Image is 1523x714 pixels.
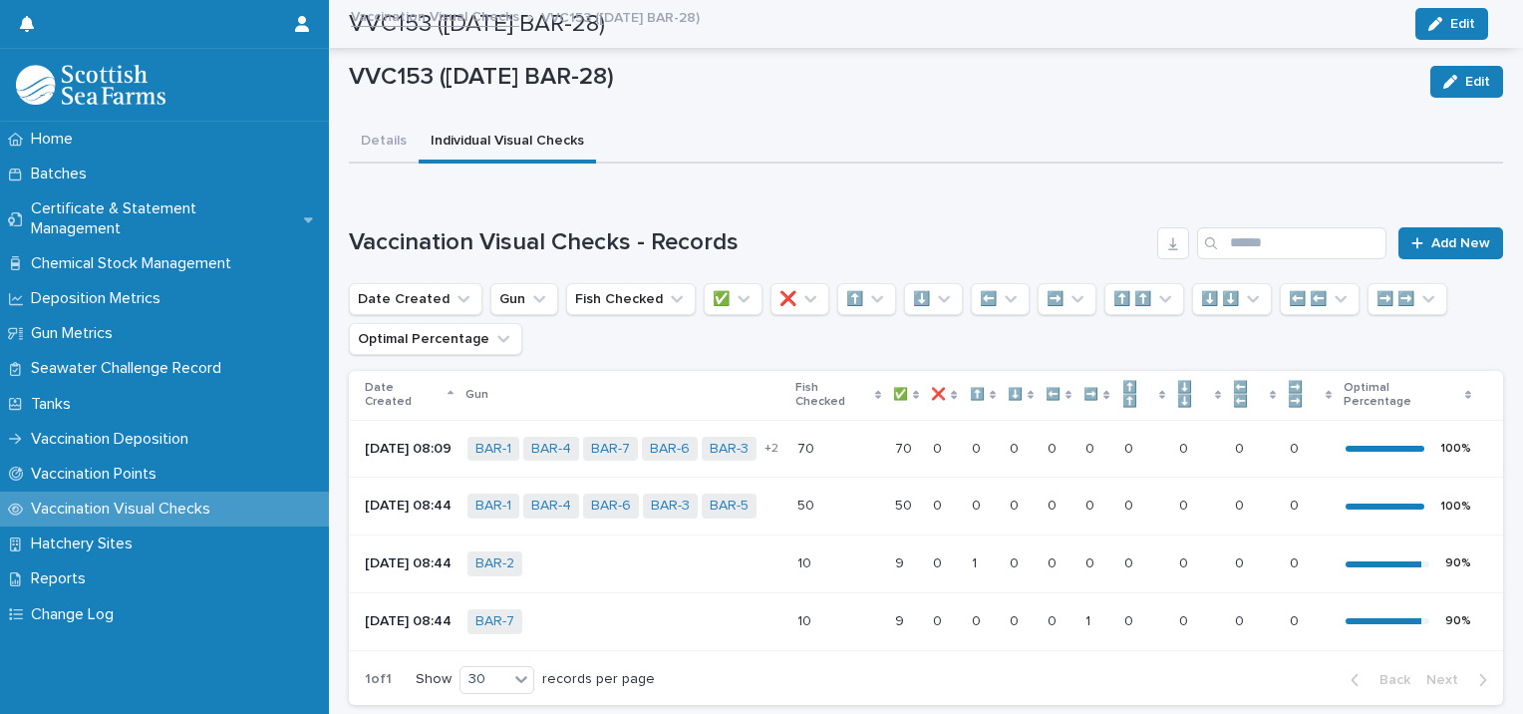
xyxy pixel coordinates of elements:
[349,420,1503,478] tr: [DATE] 08:09BAR-1 BAR-4 BAR-7 BAR-6 BAR-3 +27070 7070 00 00 00 00 00 00 00 00 00 100%
[1048,551,1061,572] p: 0
[1368,673,1410,687] span: Back
[349,592,1503,650] tr: [DATE] 08:44BAR-7 1010 99 00 00 00 00 11 00 00 00 00 90%
[16,65,165,105] img: uOABhIYSsOPhGJQdTwEw
[970,384,985,406] p: ⬆️
[904,283,963,315] button: ⬇️
[365,498,452,515] p: [DATE] 08:44
[1048,609,1061,630] p: 0
[475,498,511,515] a: BAR-1
[972,551,981,572] p: 1
[1010,494,1023,515] p: 0
[895,494,916,515] p: 50
[23,324,129,343] p: Gun Metrics
[1418,671,1503,689] button: Next
[23,569,102,588] p: Reports
[365,441,452,458] p: [DATE] 08:09
[23,165,103,183] p: Batches
[23,359,237,378] p: Seawater Challenge Record
[1335,671,1418,689] button: Back
[1290,609,1303,630] p: 0
[933,494,946,515] p: 0
[1010,437,1023,458] p: 0
[1235,494,1248,515] p: 0
[591,441,630,458] a: BAR-7
[710,498,749,515] a: BAR-5
[349,228,1149,257] h1: Vaccination Visual Checks - Records
[1104,283,1184,315] button: ⬆️ ⬆️
[895,551,908,572] p: 9
[1290,551,1303,572] p: 0
[770,283,829,315] button: ❌
[351,4,519,27] a: Vaccination Visual Checks
[933,609,946,630] p: 0
[349,122,419,164] button: Details
[541,5,700,27] p: VVC153 ([DATE] BAR-28)
[1124,494,1137,515] p: 0
[566,283,696,315] button: Fish Checked
[365,613,452,630] p: [DATE] 08:44
[1430,66,1503,98] button: Edit
[1465,75,1490,89] span: Edit
[419,122,596,164] button: Individual Visual Checks
[1235,437,1248,458] p: 0
[895,609,908,630] p: 9
[1398,227,1503,259] a: Add New
[1440,500,1471,514] div: 100 %
[23,395,87,414] p: Tanks
[23,500,226,519] p: Vaccination Visual Checks
[1010,551,1023,572] p: 0
[1440,442,1471,456] div: 100 %
[1233,377,1265,414] p: ⬅️ ⬅️
[349,655,408,704] p: 1 of 1
[1445,614,1471,628] div: 90 %
[23,535,149,553] p: Hatchery Sites
[23,289,176,308] p: Deposition Metrics
[971,283,1030,315] button: ⬅️
[797,437,818,458] p: 70
[349,63,1414,92] p: VVC153 ([DATE] BAR-28)
[1368,283,1447,315] button: ➡️ ➡️
[349,323,522,355] button: Optimal Percentage
[490,283,558,315] button: Gun
[1083,384,1098,406] p: ➡️
[460,669,508,690] div: 30
[365,555,452,572] p: [DATE] 08:44
[465,384,488,406] p: Gun
[1048,494,1061,515] p: 0
[1235,551,1248,572] p: 0
[797,551,815,572] p: 10
[1085,609,1094,630] p: 1
[416,671,452,688] p: Show
[23,605,130,624] p: Change Log
[23,430,204,449] p: Vaccination Deposition
[1179,609,1192,630] p: 0
[1124,609,1137,630] p: 0
[542,671,655,688] p: records per page
[1431,236,1490,250] span: Add New
[1192,283,1272,315] button: ⬇️ ⬇️
[1177,377,1209,414] p: ⬇️ ⬇️
[1445,556,1471,570] div: 90 %
[1179,494,1192,515] p: 0
[1038,283,1096,315] button: ➡️
[1085,551,1098,572] p: 0
[710,441,749,458] a: BAR-3
[797,609,815,630] p: 10
[972,437,985,458] p: 0
[23,465,172,484] p: Vaccination Points
[1426,673,1470,687] span: Next
[895,437,916,458] p: 70
[1280,283,1360,315] button: ⬅️ ⬅️
[764,443,778,455] span: + 2
[365,377,443,414] p: Date Created
[1008,384,1023,406] p: ⬇️
[1197,227,1386,259] input: Search
[1085,437,1098,458] p: 0
[591,498,631,515] a: BAR-6
[837,283,896,315] button: ⬆️
[475,555,514,572] a: BAR-2
[23,199,304,237] p: Certificate & Statement Management
[1179,437,1192,458] p: 0
[1122,377,1154,414] p: ⬆️ ⬆️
